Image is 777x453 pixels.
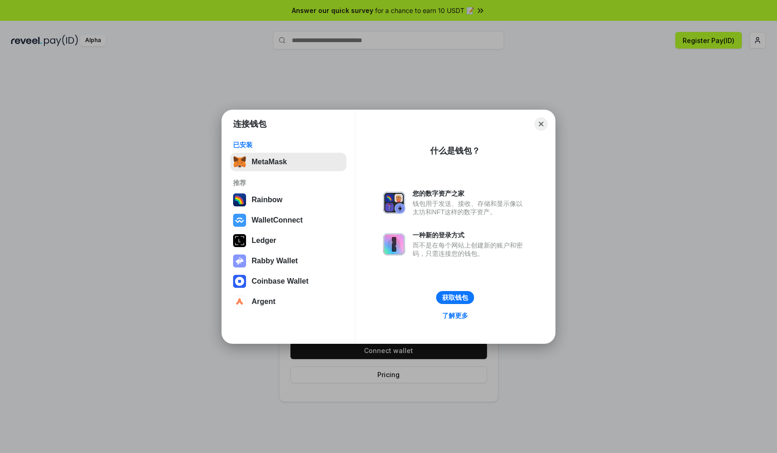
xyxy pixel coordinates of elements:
[233,234,246,247] img: svg+xml,%3Csvg%20xmlns%3D%22http%3A%2F%2Fwww.w3.org%2F2000%2Fsvg%22%20width%3D%2228%22%20height%3...
[233,118,266,130] h1: 连接钱包
[230,272,346,291] button: Coinbase Wallet
[233,141,344,149] div: 已安装
[230,191,346,209] button: Rainbow
[233,295,246,308] img: svg+xml,%3Csvg%20width%3D%2228%22%20height%3D%2228%22%20viewBox%3D%220%200%2028%2028%22%20fill%3D...
[442,311,468,320] div: 了解更多
[413,231,527,239] div: 一种新的登录方式
[383,233,405,255] img: svg+xml,%3Csvg%20xmlns%3D%22http%3A%2F%2Fwww.w3.org%2F2000%2Fsvg%22%20fill%3D%22none%22%20viewBox...
[230,211,346,230] button: WalletConnect
[230,153,346,171] button: MetaMask
[436,291,474,304] button: 获取钱包
[230,231,346,250] button: Ledger
[230,292,346,311] button: Argent
[413,189,527,198] div: 您的数字资产之家
[442,293,468,302] div: 获取钱包
[252,257,298,265] div: Rabby Wallet
[233,214,246,227] img: svg+xml,%3Csvg%20width%3D%2228%22%20height%3D%2228%22%20viewBox%3D%220%200%2028%2028%22%20fill%3D...
[233,193,246,206] img: svg+xml,%3Csvg%20width%3D%22120%22%20height%3D%22120%22%20viewBox%3D%220%200%20120%20120%22%20fil...
[230,252,346,270] button: Rabby Wallet
[437,310,474,322] a: 了解更多
[233,155,246,168] img: svg+xml,%3Csvg%20fill%3D%22none%22%20height%3D%2233%22%20viewBox%3D%220%200%2035%2033%22%20width%...
[233,179,344,187] div: 推荐
[535,118,548,130] button: Close
[252,216,303,224] div: WalletConnect
[252,277,308,285] div: Coinbase Wallet
[413,241,527,258] div: 而不是在每个网站上创建新的账户和密码，只需连接您的钱包。
[413,199,527,216] div: 钱包用于发送、接收、存储和显示像以太坊和NFT这样的数字资产。
[233,275,246,288] img: svg+xml,%3Csvg%20width%3D%2228%22%20height%3D%2228%22%20viewBox%3D%220%200%2028%2028%22%20fill%3D...
[252,196,283,204] div: Rainbow
[252,158,287,166] div: MetaMask
[233,254,246,267] img: svg+xml,%3Csvg%20xmlns%3D%22http%3A%2F%2Fwww.w3.org%2F2000%2Fsvg%22%20fill%3D%22none%22%20viewBox...
[430,145,480,156] div: 什么是钱包？
[383,192,405,214] img: svg+xml,%3Csvg%20xmlns%3D%22http%3A%2F%2Fwww.w3.org%2F2000%2Fsvg%22%20fill%3D%22none%22%20viewBox...
[252,236,276,245] div: Ledger
[252,298,276,306] div: Argent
